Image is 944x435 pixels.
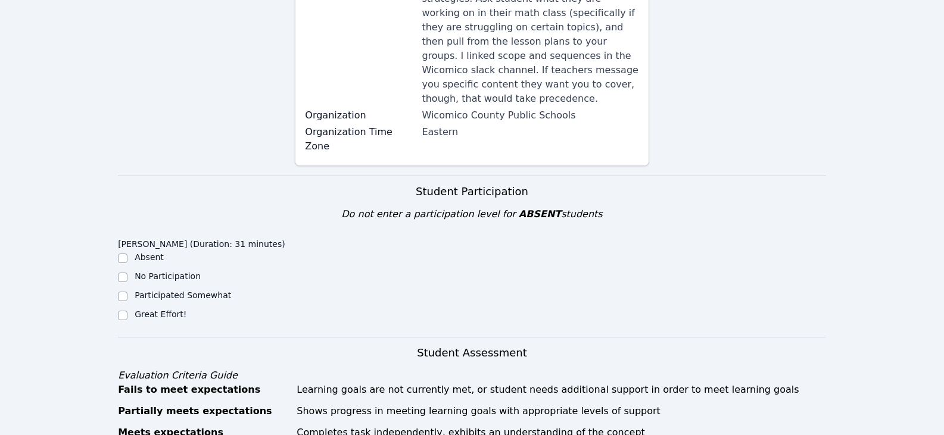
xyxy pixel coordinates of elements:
label: Organization [305,108,415,123]
div: Evaluation Criteria Guide [118,368,826,383]
span: ABSENT [519,208,561,220]
label: Absent [135,252,164,262]
label: Great Effort! [135,309,186,319]
div: Wicomico County Public Schools [422,108,638,123]
div: Fails to meet expectations [118,383,289,397]
div: Eastern [422,125,638,139]
div: Partially meets expectations [118,404,289,418]
label: Participated Somewhat [135,290,231,300]
legend: [PERSON_NAME] (Duration: 31 minutes) [118,233,285,251]
label: No Participation [135,271,201,281]
h3: Student Participation [118,183,826,200]
div: Do not enter a participation level for students [118,207,826,221]
div: Learning goals are not currently met, or student needs additional support in order to meet learni... [297,383,826,397]
h3: Student Assessment [118,345,826,361]
label: Organization Time Zone [305,125,415,154]
div: Shows progress in meeting learning goals with appropriate levels of support [297,404,826,418]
